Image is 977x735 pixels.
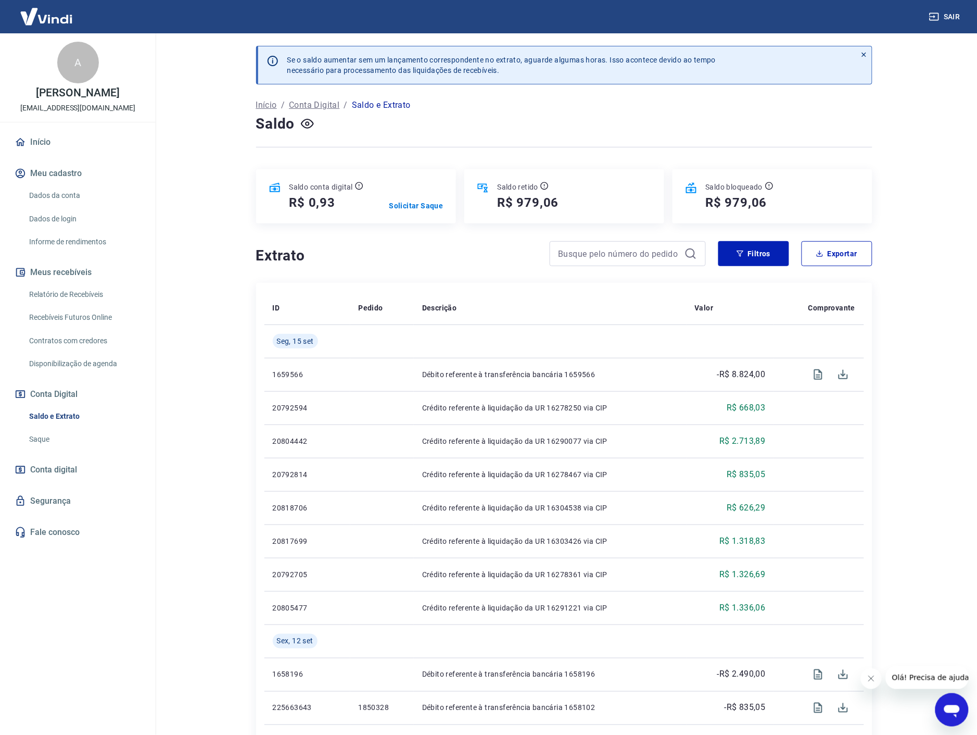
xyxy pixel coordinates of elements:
button: Meus recebíveis [12,261,143,284]
div: A [57,42,99,83]
p: R$ 1.336,06 [719,602,765,614]
span: Download [831,695,856,720]
p: 20817699 [273,536,342,546]
a: Dados de login [25,208,143,230]
iframe: Botão para abrir a janela de mensagens [935,693,969,727]
p: Crédito referente à liquidação da UR 16304538 via CIP [422,503,678,513]
iframe: Mensagem da empresa [886,666,969,689]
p: Pedido [359,303,383,313]
p: R$ 626,29 [727,502,766,514]
span: Download [831,362,856,387]
span: Download [831,662,856,687]
span: Conta digital [30,463,77,477]
p: R$ 835,05 [727,468,766,481]
p: R$ 1.318,83 [719,535,765,547]
a: Fale conosco [12,521,143,544]
p: [EMAIL_ADDRESS][DOMAIN_NAME] [20,103,135,114]
p: Valor [695,303,714,313]
h5: R$ 979,06 [706,194,767,211]
a: Dados da conta [25,185,143,206]
h4: Extrato [256,245,537,266]
img: Vindi [12,1,80,32]
p: Crédito referente à liquidação da UR 16278361 via CIP [422,569,678,580]
p: ID [273,303,280,313]
p: R$ 1.326,69 [719,568,765,581]
input: Busque pelo número do pedido [559,246,680,261]
p: Se o saldo aumentar sem um lançamento correspondente no extrato, aguarde algumas horas. Isso acon... [287,55,716,76]
h4: Saldo [256,114,295,134]
a: Contratos com credores [25,330,143,352]
p: 20792705 [273,569,342,580]
p: / [281,99,285,111]
a: Início [12,131,143,154]
span: Visualizar [806,662,831,687]
p: -R$ 8.824,00 [717,368,766,381]
a: Conta Digital [289,99,339,111]
a: Recebíveis Futuros Online [25,307,143,328]
p: 20818706 [273,503,342,513]
p: -R$ 835,05 [725,702,766,714]
span: Visualizar [806,362,831,387]
a: Conta digital [12,458,143,481]
a: Início [256,99,277,111]
h5: R$ 0,93 [289,194,336,211]
p: 20792594 [273,403,342,413]
button: Exportar [802,241,872,266]
p: Crédito referente à liquidação da UR 16303426 via CIP [422,536,678,546]
p: R$ 668,03 [727,402,766,414]
iframe: Fechar mensagem [861,668,882,689]
a: Saldo e Extrato [25,406,143,427]
p: Débito referente à transferência bancária 1658196 [422,669,678,680]
button: Filtros [718,241,789,266]
p: 1659566 [273,369,342,380]
p: Descrição [422,303,457,313]
span: Seg, 15 set [277,336,314,346]
a: Solicitar Saque [389,201,443,211]
p: Saldo bloqueado [706,182,763,192]
p: 20804442 [273,436,342,446]
a: Informe de rendimentos [25,231,143,253]
p: Saldo e Extrato [352,99,411,111]
p: -R$ 2.490,00 [717,668,766,681]
p: 1658196 [273,669,342,680]
p: [PERSON_NAME] [36,88,119,98]
p: R$ 2.713,89 [719,435,765,447]
span: Visualizar [806,695,831,720]
p: Crédito referente à liquidação da UR 16278250 via CIP [422,403,678,413]
a: Segurança [12,490,143,513]
p: Débito referente à transferência bancária 1659566 [422,369,678,380]
span: Olá! Precisa de ajuda? [6,7,87,16]
button: Conta Digital [12,383,143,406]
button: Sair [927,7,965,27]
p: 225663643 [273,703,342,713]
a: Relatório de Recebíveis [25,284,143,305]
p: Crédito referente à liquidação da UR 16290077 via CIP [422,436,678,446]
p: Débito referente à transferência bancária 1658102 [422,703,678,713]
p: 20805477 [273,603,342,613]
p: Crédito referente à liquidação da UR 16278467 via CIP [422,469,678,480]
a: Saque [25,429,143,450]
p: 1850328 [359,703,405,713]
button: Meu cadastro [12,162,143,185]
p: Crédito referente à liquidação da UR 16291221 via CIP [422,603,678,613]
p: Saldo conta digital [289,182,353,192]
p: 20792814 [273,469,342,480]
a: Disponibilização de agenda [25,353,143,375]
h5: R$ 979,06 [498,194,559,211]
p: Comprovante [808,303,855,313]
span: Sex, 12 set [277,636,313,646]
p: Saldo retido [498,182,539,192]
p: / [344,99,348,111]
